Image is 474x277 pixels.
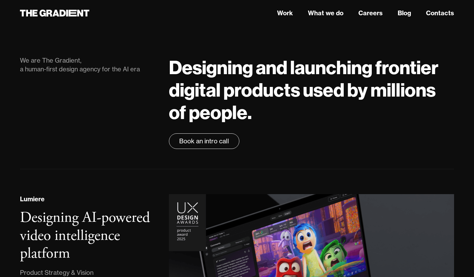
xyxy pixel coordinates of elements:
[426,8,454,18] a: Contacts
[169,56,454,123] h1: Designing and launching frontier digital products used by millions of people.
[20,208,150,263] h3: Designing AI-powered video intelligence platform
[20,56,156,74] div: We are The Gradient, a human-first design agency for the AI era
[277,8,293,18] a: Work
[398,8,411,18] a: Blog
[308,8,343,18] a: What we do
[169,133,239,149] a: Book an intro call
[358,8,383,18] a: Careers
[20,194,45,204] div: Lumiere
